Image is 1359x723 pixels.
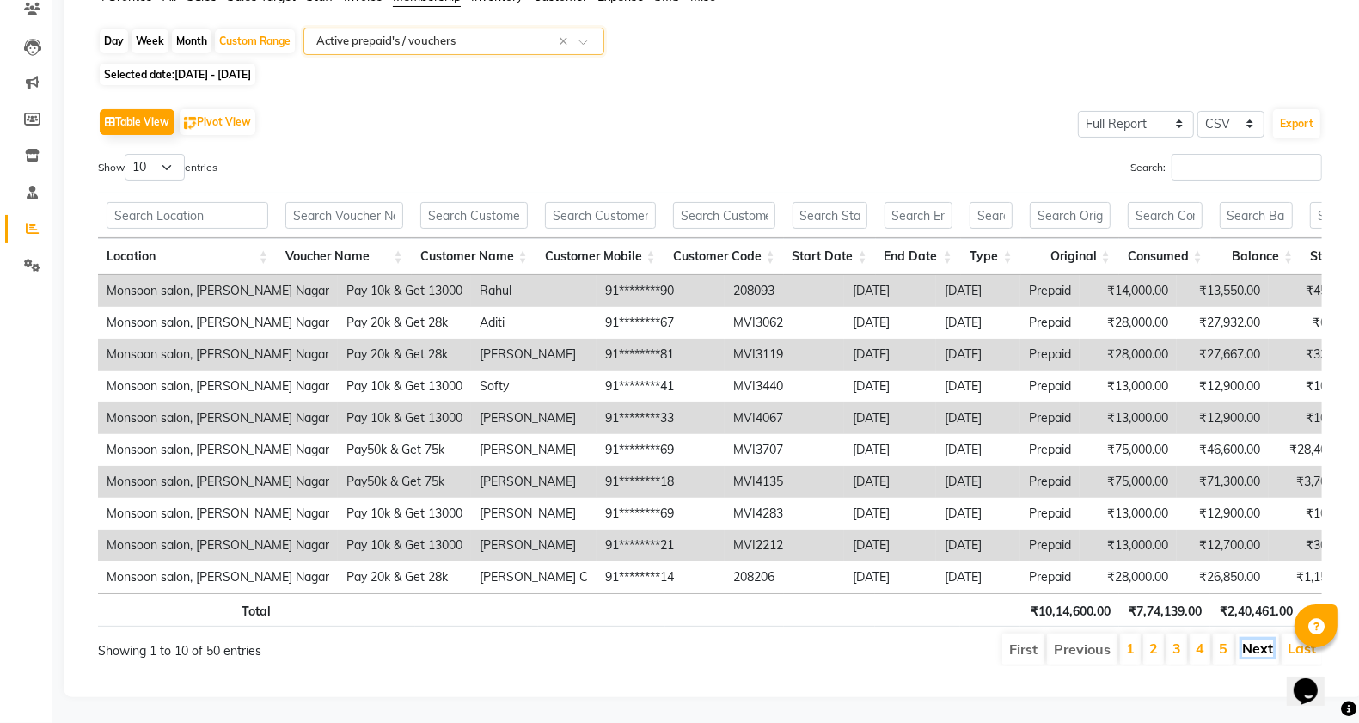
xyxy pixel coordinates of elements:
[876,238,961,275] th: End Date: activate to sort column ascending
[98,466,338,498] td: Monsoon salon, [PERSON_NAME] Nagar
[1269,561,1359,593] td: ₹1,150.00
[936,530,1020,561] td: [DATE]
[1172,640,1181,657] a: 3
[885,202,952,229] input: Search End Date
[98,371,338,402] td: Monsoon salon, [PERSON_NAME] Nagar
[936,561,1020,593] td: [DATE]
[338,561,471,593] td: Pay 20k & Get 28k
[471,402,597,434] td: [PERSON_NAME]
[1020,498,1080,530] td: Prepaid
[180,109,255,135] button: Pivot View
[338,371,471,402] td: Pay 10k & Get 13000
[1080,530,1177,561] td: ₹13,000.00
[1080,402,1177,434] td: ₹13,000.00
[1080,434,1177,466] td: ₹75,000.00
[1211,238,1302,275] th: Balance: activate to sort column ascending
[1177,307,1269,339] td: ₹27,932.00
[1020,593,1119,627] th: ₹10,14,600.00
[1080,307,1177,339] td: ₹28,000.00
[725,307,844,339] td: MVI3062
[471,466,597,498] td: [PERSON_NAME]
[725,402,844,434] td: MVI4067
[132,29,168,53] div: Week
[1119,593,1210,627] th: ₹7,74,139.00
[471,434,597,466] td: [PERSON_NAME]
[961,238,1021,275] th: Type: activate to sort column ascending
[471,275,597,307] td: Rahul
[1269,434,1359,466] td: ₹28,400.00
[1177,275,1269,307] td: ₹13,550.00
[673,202,775,229] input: Search Customer Code
[1130,154,1322,181] label: Search:
[338,434,471,466] td: Pay50k & Get 75k
[936,498,1020,530] td: [DATE]
[725,371,844,402] td: MVI3440
[1177,339,1269,371] td: ₹27,667.00
[100,64,255,85] span: Selected date:
[1020,434,1080,466] td: Prepaid
[338,498,471,530] td: Pay 10k & Get 13000
[725,530,844,561] td: MVI2212
[1020,371,1080,402] td: Prepaid
[936,466,1020,498] td: [DATE]
[1020,402,1080,434] td: Prepaid
[471,371,597,402] td: Softy
[1177,530,1269,561] td: ₹12,700.00
[725,498,844,530] td: MVI4283
[1020,466,1080,498] td: Prepaid
[338,307,471,339] td: Pay 20k & Get 28k
[936,402,1020,434] td: [DATE]
[285,202,403,229] input: Search Voucher Name
[338,402,471,434] td: Pay 10k & Get 13000
[1269,339,1359,371] td: ₹333.00
[471,307,597,339] td: Aditi
[725,434,844,466] td: MVI3707
[1080,498,1177,530] td: ₹13,000.00
[844,561,936,593] td: [DATE]
[844,371,936,402] td: [DATE]
[844,307,936,339] td: [DATE]
[1021,238,1119,275] th: Original: activate to sort column ascending
[471,339,597,371] td: [PERSON_NAME]
[844,339,936,371] td: [DATE]
[559,33,573,51] span: Clear all
[277,238,412,275] th: Voucher Name: activate to sort column ascending
[1196,640,1204,657] a: 4
[1119,238,1211,275] th: Consumed: activate to sort column ascending
[338,275,471,307] td: Pay 10k & Get 13000
[1288,640,1316,657] a: Last
[536,238,664,275] th: Customer Mobile: activate to sort column ascending
[936,275,1020,307] td: [DATE]
[844,402,936,434] td: [DATE]
[338,530,471,561] td: Pay 10k & Get 13000
[1269,402,1359,434] td: ₹100.00
[98,593,279,627] th: Total
[1030,202,1111,229] input: Search Original
[98,154,217,181] label: Show entries
[1128,202,1203,229] input: Search Consumed
[1269,275,1359,307] td: ₹450.00
[1269,371,1359,402] td: ₹100.00
[98,339,338,371] td: Monsoon salon, [PERSON_NAME] Nagar
[98,498,338,530] td: Monsoon salon, [PERSON_NAME] Nagar
[1080,275,1177,307] td: ₹14,000.00
[1177,371,1269,402] td: ₹12,900.00
[1269,466,1359,498] td: ₹3,700.00
[725,466,844,498] td: MVI4135
[107,202,268,229] input: Search Location
[784,238,876,275] th: Start Date: activate to sort column ascending
[936,371,1020,402] td: [DATE]
[100,29,128,53] div: Day
[100,109,174,135] button: Table View
[125,154,185,181] select: Showentries
[1177,498,1269,530] td: ₹12,900.00
[936,307,1020,339] td: [DATE]
[1219,640,1227,657] a: 5
[1149,640,1158,657] a: 2
[98,402,338,434] td: Monsoon salon, [PERSON_NAME] Nagar
[338,339,471,371] td: Pay 20k & Get 28k
[1177,434,1269,466] td: ₹46,600.00
[793,202,867,229] input: Search Start Date
[545,202,656,229] input: Search Customer Mobile
[471,561,597,593] td: [PERSON_NAME] C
